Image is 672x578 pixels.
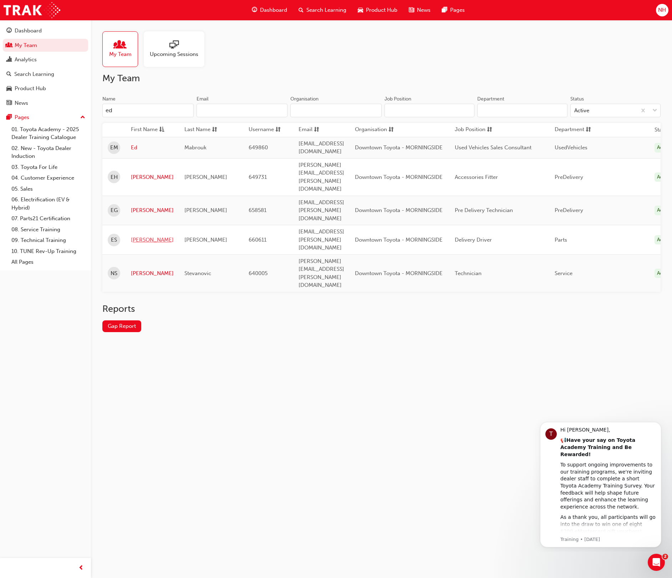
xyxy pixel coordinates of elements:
button: First Nameasc-icon [131,125,170,134]
span: pages-icon [6,114,12,121]
div: News [15,99,28,107]
span: search-icon [299,6,304,15]
a: My Team [3,39,88,52]
span: Username [249,125,274,134]
a: 09. Technical Training [9,235,88,246]
input: Job Position [385,104,475,117]
span: [PERSON_NAME] [184,207,227,213]
span: Technician [455,270,482,277]
a: Upcoming Sessions [144,31,210,67]
th: Status [655,126,670,134]
span: [EMAIL_ADDRESS][PERSON_NAME][DOMAIN_NAME] [299,199,344,222]
span: Delivery Driver [455,237,492,243]
span: sessionType_ONLINE_URL-icon [169,40,179,50]
span: PreDelivery [555,207,583,213]
span: car-icon [358,6,363,15]
span: Downtown Toyota - MORNINGSIDE [355,144,443,151]
span: UsedVehicles [555,144,587,151]
a: pages-iconPages [436,3,470,17]
span: Downtown Toyota - MORNINGSIDE [355,174,443,180]
input: Organisation [290,104,382,117]
div: Department [477,96,504,103]
span: Organisation [355,125,387,134]
span: Department [555,125,584,134]
div: Dashboard [15,27,42,35]
span: sorting-icon [314,125,319,134]
a: [PERSON_NAME] [131,206,174,215]
span: pages-icon [442,6,447,15]
a: 05. Sales [9,184,88,195]
span: Used Vehicles Sales Consultant [455,144,531,151]
input: Name [102,104,194,117]
input: Email [197,104,288,117]
div: Job Position [385,96,411,103]
a: Search Learning [3,68,88,81]
a: Gap Report [102,320,141,332]
a: Ed [131,144,174,152]
h2: My Team [102,73,661,84]
span: NS [111,269,117,278]
span: [PERSON_NAME] [184,237,227,243]
span: [EMAIL_ADDRESS][DOMAIN_NAME] [299,140,344,155]
span: sorting-icon [212,125,217,134]
button: DashboardMy TeamAnalyticsSearch LearningProduct HubNews [3,23,88,111]
span: Pre Delivery Technician [455,207,513,213]
button: NH [656,4,668,16]
span: Parts [555,237,567,243]
iframe: Intercom live chat [648,554,665,571]
a: 08. Service Training [9,224,88,235]
span: sorting-icon [388,125,394,134]
span: 640005 [249,270,268,277]
span: NH [658,6,666,14]
span: PreDelivery [555,174,583,180]
span: [PERSON_NAME] [184,174,227,180]
button: Last Namesorting-icon [184,125,224,134]
span: Search Learning [306,6,346,14]
span: Mabrouk [184,144,207,151]
img: Trak [4,2,60,18]
iframe: Intercom notifications message [529,415,672,552]
a: [PERSON_NAME] [131,269,174,278]
span: Job Position [455,125,485,134]
span: chart-icon [6,57,12,63]
span: down-icon [652,106,657,115]
button: Pages [3,111,88,124]
span: My Team [109,50,132,58]
span: Email [299,125,312,134]
a: 01. Toyota Academy - 2025 Dealer Training Catalogue [9,124,88,143]
span: Service [555,270,572,277]
span: First Name [131,125,158,134]
div: Pages [15,113,29,122]
a: car-iconProduct Hub [352,3,403,17]
span: Last Name [184,125,210,134]
span: 658581 [249,207,266,213]
a: All Pages [9,257,88,268]
a: 03. Toyota For Life [9,162,88,173]
button: Organisationsorting-icon [355,125,394,134]
a: 10. TUNE Rev-Up Training [9,246,88,257]
a: Dashboard [3,24,88,37]
div: Name [102,96,116,103]
span: prev-icon [78,564,84,573]
span: asc-icon [159,125,164,134]
span: car-icon [6,86,12,92]
a: News [3,97,88,110]
span: Downtown Toyota - MORNINGSIDE [355,207,443,213]
a: guage-iconDashboard [246,3,293,17]
span: EM [110,144,118,152]
span: up-icon [80,113,85,122]
span: Pages [450,6,465,14]
span: people-icon [116,40,125,50]
button: Departmentsorting-icon [555,125,594,134]
span: Accessories Fitter [455,174,498,180]
div: Active [574,107,589,115]
span: guage-icon [252,6,257,15]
